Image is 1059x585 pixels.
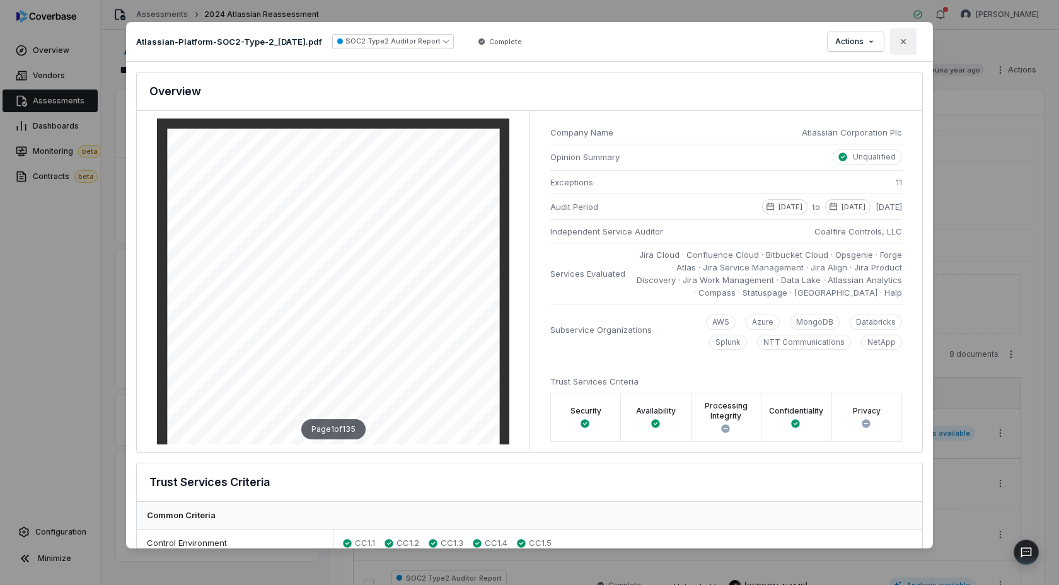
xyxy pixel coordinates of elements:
button: Actions [828,32,884,51]
span: CC1.5 [529,537,552,550]
p: [DATE] [842,202,865,212]
label: Availability [636,406,676,416]
p: Splunk [715,337,741,347]
span: Audit Period [550,200,598,213]
div: Common Criteria [137,502,922,530]
span: Coalfire Controls, LLC [814,225,902,238]
label: Processing Integrity [699,401,753,421]
div: Control Environment [137,530,333,557]
span: Jira Cloud · Confluence Cloud · Bitbucket Cloud · Opsgenie · Forge · Atlas · Jira Service Managem... [635,248,902,299]
p: Atlassian-Platform-SOC2-Type-2_[DATE].pdf [136,36,322,47]
span: Company Name [550,126,792,139]
span: 11 [896,176,902,188]
p: NetApp [867,337,896,347]
span: to [813,200,820,214]
p: Databricks [856,317,896,327]
p: AWS [712,317,729,327]
span: CC1.4 [485,537,507,550]
p: MongoDB [796,317,833,327]
label: Security [570,406,601,416]
h3: Overview [149,83,201,100]
span: Actions [835,37,864,47]
span: Opinion Summary [550,151,631,163]
p: NTT Communications [763,337,845,347]
button: SOC2 Type2 Auditor Report [332,34,454,49]
div: Page 1 of 135 [301,419,366,439]
span: Atlassian Corporation Plc [802,126,902,139]
span: [DATE] [876,200,902,214]
p: Unqualified [853,152,896,162]
span: Independent Service Auditor [550,225,663,238]
span: CC1.3 [441,537,463,550]
span: CC1.2 [396,537,419,550]
span: Complete [489,37,522,47]
span: Services Evaluated [550,267,625,280]
h3: Trust Services Criteria [149,473,270,491]
p: [DATE] [778,202,802,212]
span: CC1.1 [355,537,375,550]
span: Subservice Organizations [550,323,652,336]
label: Confidentiality [769,406,823,416]
span: Trust Services Criteria [550,376,639,386]
p: Azure [752,317,773,327]
label: Privacy [853,406,881,416]
span: Exceptions [550,176,593,188]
